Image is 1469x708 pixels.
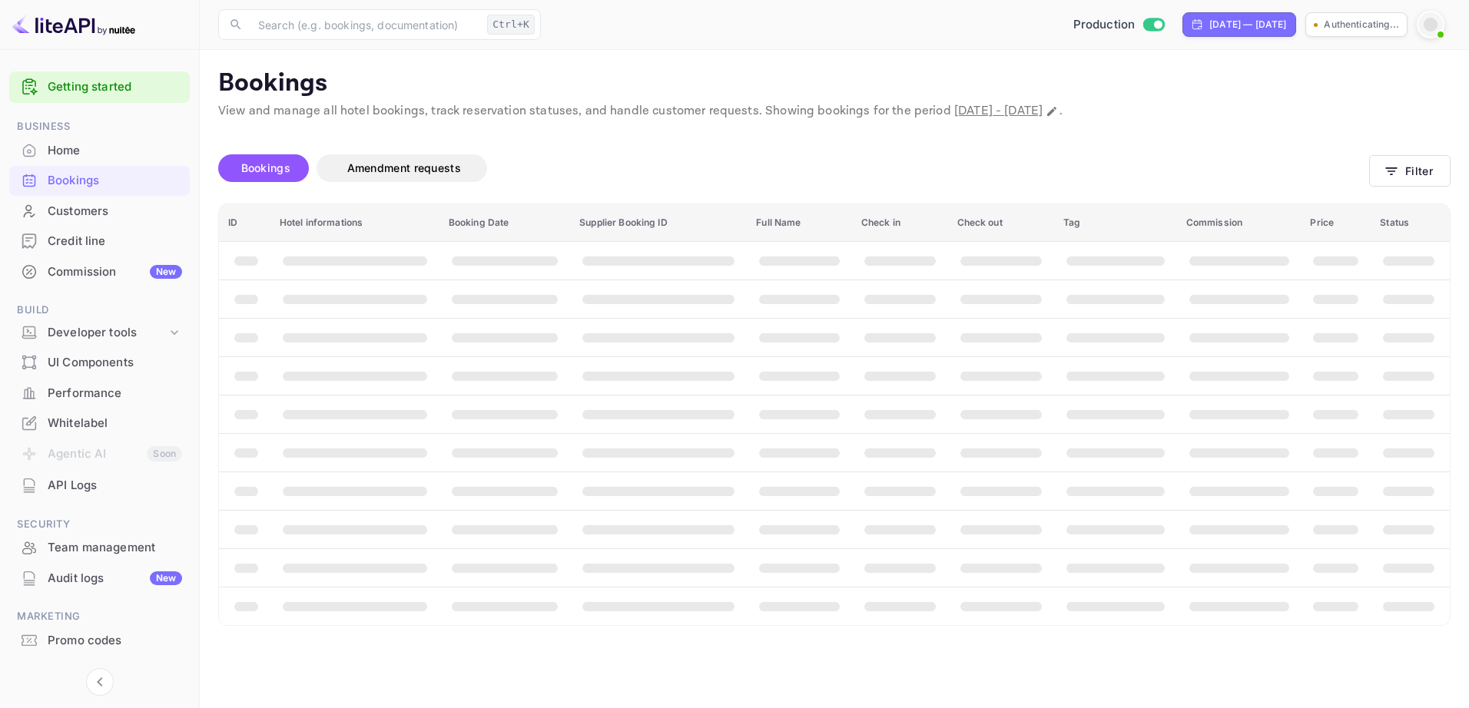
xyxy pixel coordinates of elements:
div: Audit logs [48,570,182,587]
a: Promo codes [9,626,190,654]
th: Status [1371,204,1450,242]
div: Audit logsNew [9,564,190,594]
div: Bookings [48,172,182,190]
a: API Logs [9,471,190,499]
span: Marketing [9,608,190,625]
p: View and manage all hotel bookings, track reservation statuses, and handle customer requests. Sho... [218,102,1451,121]
div: Credit line [48,233,182,250]
button: Change date range [1044,104,1059,119]
a: Performance [9,379,190,407]
input: Search (e.g. bookings, documentation) [249,9,481,40]
div: Bookings [9,166,190,196]
th: Supplier Booking ID [570,204,747,242]
div: Commission [48,263,182,281]
div: CommissionNew [9,257,190,287]
div: Developer tools [48,324,167,342]
a: Team management [9,533,190,561]
div: Switch to Sandbox mode [1067,16,1171,34]
th: Full Name [747,204,852,242]
div: Performance [48,385,182,402]
span: Business [9,118,190,135]
a: Bookings [9,166,190,194]
button: Filter [1369,155,1451,187]
div: Promo codes [9,626,190,656]
div: Team management [9,533,190,563]
div: API Logs [9,471,190,501]
a: Getting started [48,78,182,96]
p: Authenticating... [1324,18,1399,31]
div: Team management [48,539,182,557]
th: Hotel informations [270,204,439,242]
div: Home [9,136,190,166]
div: New [150,571,182,585]
div: Performance [9,379,190,409]
div: Getting started [9,71,190,103]
span: Production [1073,16,1136,34]
th: Check out [948,204,1054,242]
span: Bookings [241,161,290,174]
img: LiteAPI logo [12,12,135,37]
span: Security [9,516,190,533]
span: [DATE] - [DATE] [954,103,1043,119]
th: Price [1301,204,1371,242]
p: Bookings [218,68,1451,99]
div: [DATE] — [DATE] [1209,18,1286,31]
a: UI Components [9,348,190,376]
div: Whitelabel [48,415,182,432]
table: booking table [219,204,1450,625]
div: Promo codes [48,632,182,650]
div: account-settings tabs [218,154,1369,182]
div: Customers [9,197,190,227]
div: UI Components [48,354,182,372]
div: Developer tools [9,319,190,346]
a: Home [9,136,190,164]
span: Build [9,302,190,319]
div: Whitelabel [9,409,190,438]
div: Ctrl+K [487,15,535,35]
a: Customers [9,197,190,225]
a: Whitelabel [9,409,190,437]
th: Check in [852,204,948,242]
a: Audit logsNew [9,564,190,592]
a: Credit line [9,227,190,255]
div: UI Components [9,348,190,378]
div: Customers [48,203,182,220]
div: Home [48,142,182,160]
span: Amendment requests [347,161,461,174]
div: New [150,265,182,279]
a: CommissionNew [9,257,190,286]
th: ID [219,204,270,242]
button: Collapse navigation [86,668,114,696]
th: Booking Date [439,204,570,242]
div: API Logs [48,477,182,495]
th: Tag [1054,204,1177,242]
div: Credit line [9,227,190,256]
th: Commission [1177,204,1302,242]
